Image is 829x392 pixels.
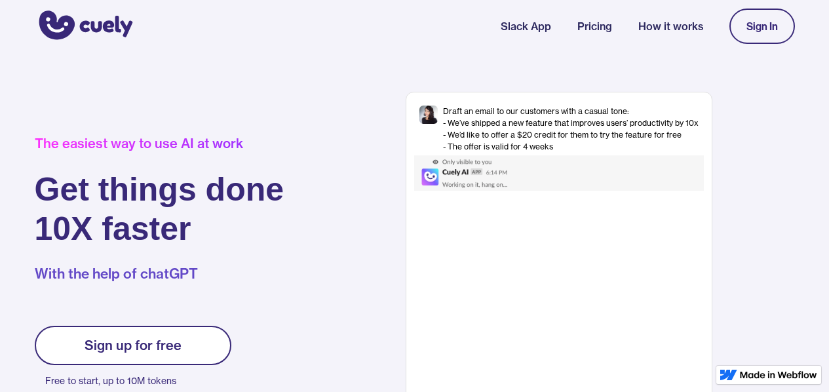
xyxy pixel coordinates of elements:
a: How it works [638,18,703,34]
a: Sign In [729,9,795,44]
p: Free to start, up to 10M tokens [45,372,231,390]
p: With the help of chatGPT [35,264,284,284]
a: home [35,2,133,50]
h1: Get things done 10X faster [35,170,284,248]
div: Draft an email to our customers with a casual tone: - We’ve shipped a new feature that improves u... [443,106,699,153]
a: Pricing [577,18,612,34]
div: Sign up for free [85,338,182,353]
a: Sign up for free [35,326,231,365]
div: The easiest way to use AI at work [35,136,284,151]
img: Made in Webflow [740,371,817,379]
a: Slack App [501,18,551,34]
div: Sign In [746,20,778,32]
